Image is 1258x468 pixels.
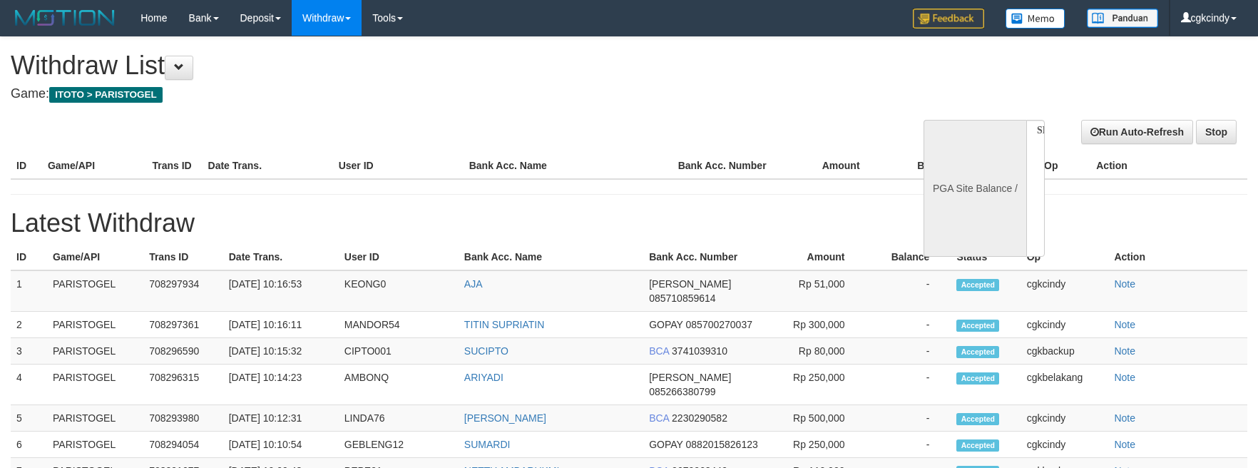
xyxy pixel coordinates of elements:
[1114,278,1135,290] a: Note
[1108,244,1247,270] th: Action
[143,312,223,338] td: 708297361
[1021,405,1109,432] td: cgkcindy
[339,432,459,458] td: GEBLENG12
[956,439,999,452] span: Accepted
[1114,412,1135,424] a: Note
[766,270,866,312] td: Rp 51,000
[339,312,459,338] td: MANDOR54
[47,312,143,338] td: PARISTOGEL
[11,209,1247,238] h1: Latest Withdraw
[866,338,951,365] td: -
[766,405,866,432] td: Rp 500,000
[11,365,47,405] td: 4
[866,312,951,338] td: -
[143,270,223,312] td: 708297934
[766,244,866,270] th: Amount
[649,372,731,383] span: [PERSON_NAME]
[223,405,339,432] td: [DATE] 10:12:31
[649,439,682,450] span: GOPAY
[649,386,715,397] span: 085266380799
[11,244,47,270] th: ID
[143,244,223,270] th: Trans ID
[47,244,143,270] th: Game/API
[1021,365,1109,405] td: cgkbelakang
[956,372,999,385] span: Accepted
[333,153,464,179] th: User ID
[1021,432,1109,458] td: cgkcindy
[223,432,339,458] td: [DATE] 10:10:54
[1114,372,1135,383] a: Note
[11,270,47,312] td: 1
[1038,153,1090,179] th: Op
[1021,270,1109,312] td: cgkcindy
[777,153,881,179] th: Amount
[464,153,673,179] th: Bank Acc. Name
[464,319,545,330] a: TITIN SUPRIATIN
[464,372,503,383] a: ARIYADI
[339,405,459,432] td: LINDA76
[223,312,339,338] td: [DATE] 10:16:11
[459,244,643,270] th: Bank Acc. Name
[464,439,511,450] a: SUMARDI
[11,87,824,101] h4: Game:
[649,345,669,357] span: BCA
[143,365,223,405] td: 708296315
[146,153,202,179] th: Trans ID
[11,7,119,29] img: MOTION_logo.png
[866,432,951,458] td: -
[143,432,223,458] td: 708294054
[49,87,163,103] span: ITOTO > PARISTOGEL
[1114,319,1135,330] a: Note
[143,338,223,365] td: 708296590
[203,153,333,179] th: Date Trans.
[913,9,984,29] img: Feedback.jpg
[643,244,766,270] th: Bank Acc. Number
[956,413,999,425] span: Accepted
[223,365,339,405] td: [DATE] 10:14:23
[649,412,669,424] span: BCA
[339,365,459,405] td: AMBONQ
[143,405,223,432] td: 708293980
[649,292,715,304] span: 085710859614
[766,312,866,338] td: Rp 300,000
[1021,338,1109,365] td: cgkbackup
[1114,345,1135,357] a: Note
[956,320,999,332] span: Accepted
[1114,439,1135,450] a: Note
[924,120,1026,257] div: PGA Site Balance /
[1021,244,1109,270] th: Op
[223,338,339,365] td: [DATE] 10:15:32
[42,153,146,179] th: Game/API
[464,345,508,357] a: SUCIPTO
[1090,153,1247,179] th: Action
[1081,120,1193,144] a: Run Auto-Refresh
[11,432,47,458] td: 6
[11,312,47,338] td: 2
[223,244,339,270] th: Date Trans.
[766,432,866,458] td: Rp 250,000
[11,338,47,365] td: 3
[951,244,1021,270] th: Status
[47,405,143,432] td: PARISTOGEL
[464,278,483,290] a: AJA
[956,279,999,291] span: Accepted
[339,270,459,312] td: KEONG0
[649,319,682,330] span: GOPAY
[866,270,951,312] td: -
[1006,9,1065,29] img: Button%20Memo.svg
[339,338,459,365] td: CIPTO001
[47,270,143,312] td: PARISTOGEL
[47,338,143,365] td: PARISTOGEL
[866,365,951,405] td: -
[673,153,777,179] th: Bank Acc. Number
[686,319,752,330] span: 085700270037
[11,153,42,179] th: ID
[11,405,47,432] td: 5
[464,412,546,424] a: [PERSON_NAME]
[1087,9,1158,28] img: panduan.png
[649,278,731,290] span: [PERSON_NAME]
[223,270,339,312] td: [DATE] 10:16:53
[881,153,977,179] th: Balance
[339,244,459,270] th: User ID
[866,244,951,270] th: Balance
